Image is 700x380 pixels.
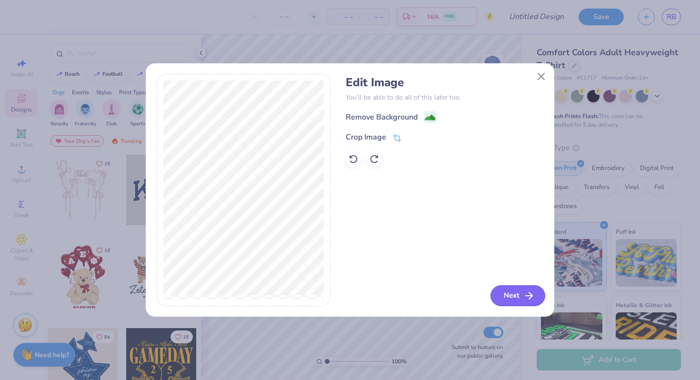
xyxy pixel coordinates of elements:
div: Crop Image [346,131,386,143]
div: Remove Background [346,111,418,123]
p: You’ll be able to do all of this later too. [346,92,543,102]
button: Next [490,285,545,306]
button: Close [532,67,550,85]
h4: Edit Image [346,76,543,90]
